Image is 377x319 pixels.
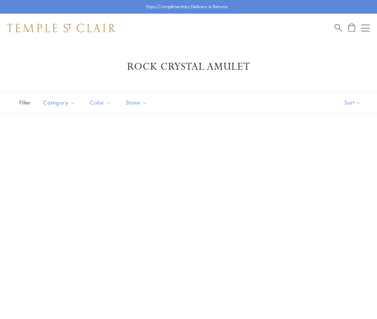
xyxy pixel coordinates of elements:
[122,98,153,107] span: Stone
[335,23,342,32] a: Search
[38,94,81,111] button: Category
[361,24,370,32] button: Open navigation
[18,60,359,73] h1: Rock Crystal Amulet
[7,24,116,32] img: Temple St. Clair
[86,98,117,107] span: Color
[328,92,377,114] button: Show sort by
[146,3,228,10] p: Enjoy Complimentary Delivery & Returns
[120,94,153,111] button: Stone
[39,98,81,107] span: Category
[84,94,117,111] button: Color
[348,23,355,32] a: Open Shopping Bag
